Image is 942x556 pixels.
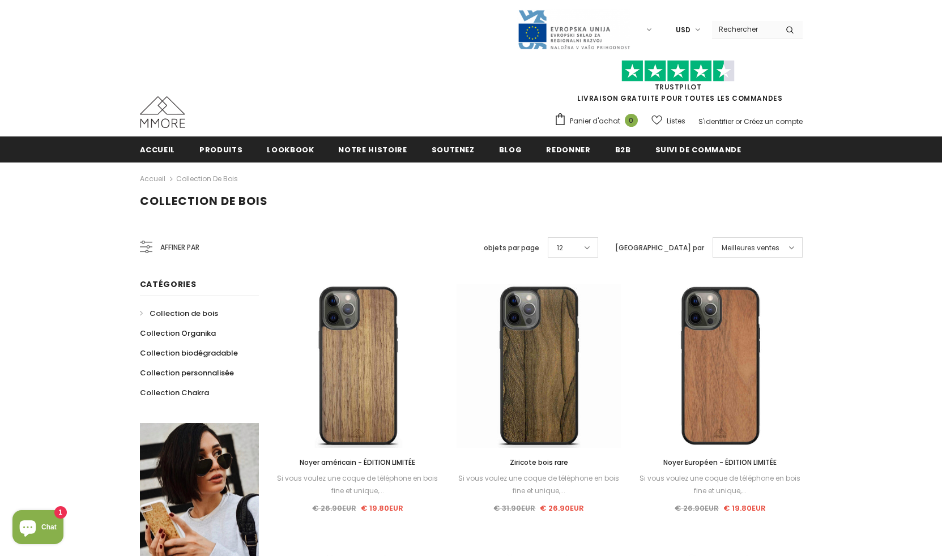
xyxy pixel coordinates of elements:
[140,363,234,383] a: Collection personnalisée
[160,241,199,254] span: Affiner par
[621,60,735,82] img: Faites confiance aux étoiles pilotes
[499,136,522,162] a: Blog
[312,503,356,514] span: € 26.90EUR
[338,144,407,155] span: Notre histoire
[199,136,242,162] a: Produits
[9,510,67,547] inbox-online-store-chat: Shopify online store chat
[199,144,242,155] span: Produits
[140,387,209,398] span: Collection Chakra
[510,457,568,467] span: Ziricote bois rare
[140,343,238,363] a: Collection biodégradable
[276,472,440,497] div: Si vous voulez une coque de téléphone en bois fine et unique,...
[546,136,590,162] a: Redonner
[638,472,802,497] div: Si vous voulez une coque de téléphone en bois fine et unique,...
[493,503,535,514] span: € 31.90EUR
[675,503,719,514] span: € 26.90EUR
[140,96,185,128] img: Cas MMORE
[432,144,475,155] span: soutenez
[338,136,407,162] a: Notre histoire
[676,24,690,36] span: USD
[140,193,268,209] span: Collection de bois
[698,117,734,126] a: S'identifier
[655,82,702,92] a: TrustPilot
[744,117,803,126] a: Créez un compte
[140,367,234,378] span: Collection personnalisée
[140,172,165,186] a: Accueil
[722,242,779,254] span: Meilleures ventes
[484,242,539,254] label: objets par page
[517,9,630,50] img: Javni Razpis
[140,328,216,339] span: Collection Organika
[457,472,621,497] div: Si vous voulez une coque de téléphone en bois fine et unique,...
[140,348,238,358] span: Collection biodégradable
[140,279,197,290] span: Catégories
[638,456,802,469] a: Noyer Européen - ÉDITION LIMITÉE
[651,111,685,131] a: Listes
[540,503,584,514] span: € 26.90EUR
[361,503,403,514] span: € 19.80EUR
[176,174,238,183] a: Collection de bois
[615,136,631,162] a: B2B
[663,457,777,467] span: Noyer Européen - ÉDITION LIMITÉE
[735,117,742,126] span: or
[499,144,522,155] span: Blog
[140,323,216,343] a: Collection Organika
[655,144,741,155] span: Suivi de commande
[557,242,563,254] span: 12
[554,65,803,103] span: LIVRAISON GRATUITE POUR TOUTES LES COMMANDES
[432,136,475,162] a: soutenez
[546,144,590,155] span: Redonner
[655,136,741,162] a: Suivi de commande
[140,303,218,323] a: Collection de bois
[150,308,218,319] span: Collection de bois
[615,242,704,254] label: [GEOGRAPHIC_DATA] par
[140,383,209,403] a: Collection Chakra
[457,456,621,469] a: Ziricote bois rare
[712,21,777,37] input: Search Site
[554,113,643,130] a: Panier d'achat 0
[267,136,314,162] a: Lookbook
[723,503,766,514] span: € 19.80EUR
[667,116,685,127] span: Listes
[140,144,176,155] span: Accueil
[140,136,176,162] a: Accueil
[300,457,415,467] span: Noyer américain - ÉDITION LIMITÉE
[267,144,314,155] span: Lookbook
[517,24,630,34] a: Javni Razpis
[570,116,620,127] span: Panier d'achat
[615,144,631,155] span: B2B
[276,456,440,469] a: Noyer américain - ÉDITION LIMITÉE
[625,114,638,127] span: 0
